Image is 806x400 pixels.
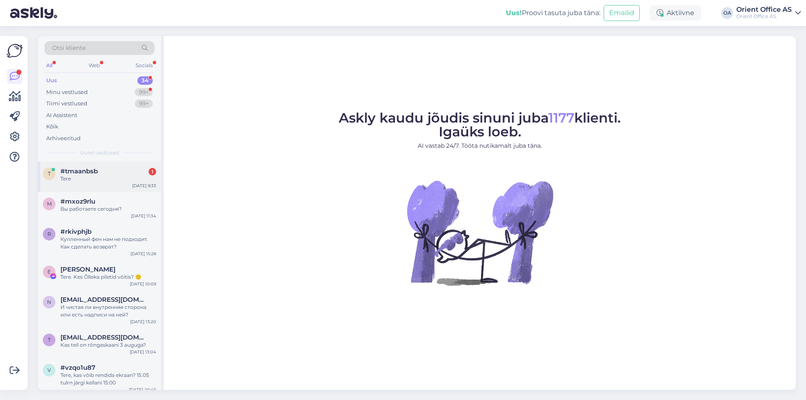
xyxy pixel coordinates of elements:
div: Aktiivne [650,5,701,21]
img: Askly Logo [7,43,23,59]
p: AI vastab 24/7. Tööta nutikamalt juba täna. [339,141,621,150]
span: t [48,170,51,177]
div: Web [87,60,102,71]
div: Kõik [46,123,58,131]
div: Orient Office AS [736,6,792,13]
span: natalyamam3@gmail.com [60,296,148,303]
span: Otsi kliente [52,44,86,52]
span: timakova.katrin@gmail.com [60,334,148,341]
div: 99+ [135,88,153,97]
span: #rkivphjb [60,228,92,235]
span: E [47,269,51,275]
span: Eva-Maria Virnas [60,266,115,273]
div: [DATE] 20:45 [129,387,156,393]
span: r [47,231,51,237]
div: Купленный фен нам не подходит. Как сделать возврат? [60,235,156,251]
a: Orient Office ASOrient Office AS [736,6,801,20]
div: Tere, kas võib rendida ekraan? 15.05 tulrn järgi kellani 15:00 [60,371,156,387]
span: #tmaanbsb [60,167,98,175]
div: Socials [134,60,154,71]
div: И чистая ли внутренняя сторона или есть надписи на ней? [60,303,156,319]
b: Uus! [506,9,522,17]
div: Tere [60,175,156,183]
span: #mxoz9rlu [60,198,95,205]
div: Orient Office AS [736,13,792,20]
span: Askly kaudu jõudis sinuni juba klienti. Igaüks loeb. [339,110,621,140]
div: Вы работаете сегодня? [60,205,156,213]
div: All [44,60,54,71]
span: t [48,337,51,343]
div: [DATE] 13:20 [130,319,156,325]
div: Kas teil on rõngaskaani 3 auguga? [60,341,156,349]
span: v [47,367,51,373]
div: 34 [137,76,153,85]
span: 1177 [548,110,574,126]
div: OA [721,7,733,19]
div: [DATE] 15:26 [131,251,156,257]
div: 1 [149,168,156,175]
div: Tere. Kes Õlleka piletid võitis? 🙂 [60,273,156,281]
div: Proovi tasuta juba täna: [506,8,600,18]
div: [DATE] 9:33 [132,183,156,189]
button: Emailid [604,5,640,21]
div: [DATE] 13:04 [130,349,156,355]
div: AI Assistent [46,111,77,120]
div: [DATE] 10:09 [130,281,156,287]
span: Uued vestlused [80,149,119,157]
div: [DATE] 11:34 [131,213,156,219]
div: Tiimi vestlused [46,99,87,108]
img: No Chat active [404,157,555,308]
div: Arhiveeritud [46,134,81,143]
div: 99+ [135,99,153,108]
span: n [47,299,51,305]
span: m [47,201,52,207]
div: Uus [46,76,57,85]
span: #vzqo1u87 [60,364,95,371]
div: Minu vestlused [46,88,88,97]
